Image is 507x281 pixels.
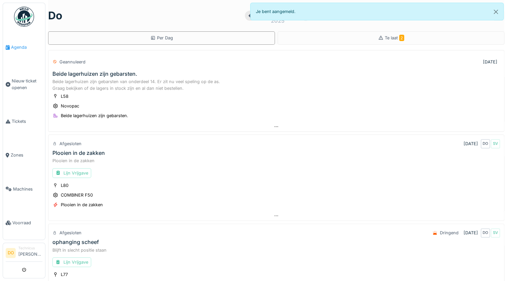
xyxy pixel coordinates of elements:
li: DO [6,248,16,258]
div: Afgesloten [59,230,81,236]
div: Geannuleerd [59,59,86,65]
div: COMBINER F50 [61,192,93,198]
div: SV [491,228,500,238]
span: Agenda [11,44,42,50]
div: Per Dag [150,35,173,41]
a: Nieuw ticket openen [3,64,45,104]
a: Machines [3,172,45,206]
span: Te laat [385,35,404,40]
div: DO [481,139,490,149]
span: Nieuw ticket openen [12,78,42,90]
div: SV [491,139,500,149]
div: L80 [61,182,68,189]
a: DO Technicus[PERSON_NAME] [6,246,42,262]
img: Badge_color-CXgf-gQk.svg [14,7,34,27]
span: Tickets [12,118,42,124]
li: [PERSON_NAME] [18,246,42,260]
div: Beide lagerhuizen zijn gebarsten van onderdeel 14. Er zit nu veel speling op de as. Graag bekijke... [52,78,500,91]
div: L58 [61,93,68,99]
div: L77 [61,271,68,278]
div: Lijn Vrijgave [52,257,91,267]
h1: do [48,9,62,22]
div: Beide lagerhuizen zijn gebarsten. [52,71,137,77]
div: [DATE] [464,140,478,147]
div: [DATE] [483,59,497,65]
div: Dringend [440,230,459,236]
span: Voorraad [12,220,42,226]
div: ophanging scheef [52,239,99,245]
a: Zones [3,138,45,172]
div: Lijn Vrijgave [52,168,91,178]
span: Machines [13,186,42,192]
div: [DATE] [464,230,478,236]
div: Afgesloten [59,140,81,147]
div: 2025 [271,17,285,25]
div: Je bent aangemeld. [250,3,504,20]
div: DO [481,228,490,238]
div: Blijft in slecht positie staan [52,247,500,253]
div: Technicus [18,246,42,251]
button: Close [488,3,503,21]
div: Plooien in de zakken [52,158,500,164]
div: Novopac [61,103,79,109]
span: Zones [11,152,42,158]
div: Beide lagerhuizen zijn gebarsten. [61,112,128,119]
a: Agenda [3,30,45,64]
div: Plooien in de zakken [61,202,103,208]
a: Tickets [3,104,45,138]
span: 2 [399,35,404,41]
a: Voorraad [3,206,45,240]
div: Plooien in de zakken [52,150,105,156]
